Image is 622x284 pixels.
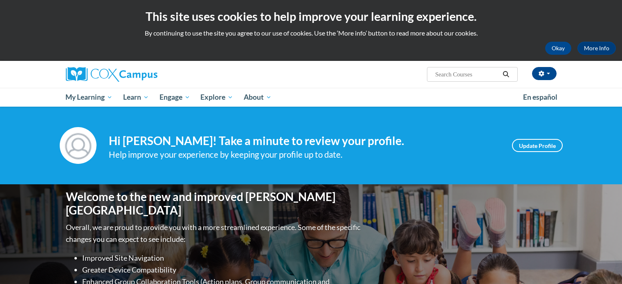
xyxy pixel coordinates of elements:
a: More Info [577,42,616,55]
li: Greater Device Compatibility [82,264,362,276]
button: Account Settings [532,67,557,80]
a: Update Profile [512,139,563,152]
h1: Welcome to the new and improved [PERSON_NAME][GEOGRAPHIC_DATA] [66,190,362,217]
a: Engage [154,88,195,107]
a: En español [518,89,563,106]
iframe: Button to launch messaging window [589,251,615,277]
span: Learn [123,92,149,102]
li: Improved Site Navigation [82,252,362,264]
div: Help improve your experience by keeping your profile up to date. [109,148,500,161]
button: Okay [545,42,571,55]
button: Search [500,69,512,79]
span: En español [523,93,557,101]
img: Profile Image [60,127,97,164]
a: My Learning [61,88,118,107]
input: Search Courses [434,69,500,79]
a: Cox Campus [66,67,221,82]
span: Engage [159,92,190,102]
a: Explore [195,88,238,107]
h2: This site uses cookies to help improve your learning experience. [6,8,616,25]
img: Cox Campus [66,67,157,82]
a: About [238,88,277,107]
h4: Hi [PERSON_NAME]! Take a minute to review your profile. [109,134,500,148]
p: By continuing to use the site you agree to our use of cookies. Use the ‘More info’ button to read... [6,29,616,38]
a: Learn [118,88,154,107]
div: Main menu [54,88,569,107]
p: Overall, we are proud to provide you with a more streamlined experience. Some of the specific cha... [66,221,362,245]
span: Explore [200,92,233,102]
span: My Learning [65,92,112,102]
span: About [244,92,272,102]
